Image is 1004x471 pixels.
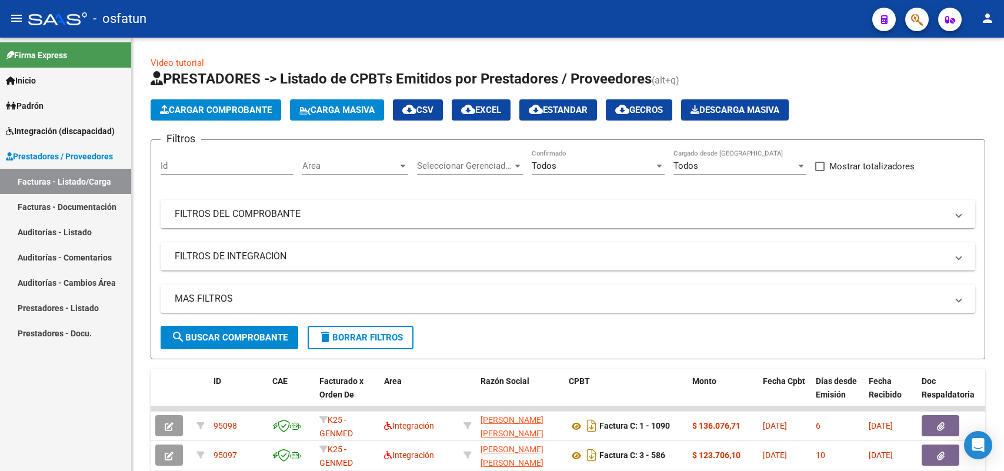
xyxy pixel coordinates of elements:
datatable-header-cell: Area [379,369,459,420]
datatable-header-cell: Doc Respaldatoria [917,369,988,420]
span: Todos [532,161,556,171]
span: - osfatun [93,6,146,32]
mat-icon: cloud_download [402,102,416,116]
span: Razón Social [481,376,529,386]
button: Descarga Masiva [681,99,789,121]
datatable-header-cell: Facturado x Orden De [315,369,379,420]
span: [DATE] [763,421,787,430]
button: Carga Masiva [290,99,384,121]
span: Area [302,161,398,171]
span: Integración [384,421,434,430]
span: Fecha Recibido [869,376,902,399]
button: Gecros [606,99,672,121]
mat-panel-title: FILTROS DEL COMPROBANTE [175,208,947,221]
span: Estandar [529,105,588,115]
span: [DATE] [869,421,893,430]
span: Seleccionar Gerenciador [417,161,512,171]
span: Padrón [6,99,44,112]
mat-expansion-panel-header: FILTROS DE INTEGRACION [161,242,975,270]
datatable-header-cell: Fecha Cpbt [758,369,811,420]
div: 27374364117 [481,443,559,467]
span: Gecros [615,105,663,115]
datatable-header-cell: CAE [268,369,315,420]
button: EXCEL [452,99,511,121]
button: Estandar [519,99,597,121]
span: ID [214,376,221,386]
span: Fecha Cpbt [763,376,805,386]
a: Video tutorial [151,58,204,68]
datatable-header-cell: Monto [688,369,758,420]
span: Todos [673,161,698,171]
button: Cargar Comprobante [151,99,281,121]
mat-panel-title: FILTROS DE INTEGRACION [175,250,947,263]
strong: $ 136.076,71 [692,421,741,430]
span: CAE [272,376,288,386]
strong: Factura C: 1 - 1090 [599,422,670,431]
div: Open Intercom Messenger [964,431,992,459]
span: (alt+q) [652,75,679,86]
span: Monto [692,376,716,386]
span: [DATE] [763,450,787,460]
i: Descargar documento [584,446,599,465]
strong: Factura C: 3 - 586 [599,451,665,460]
span: K25 - GENMED [319,445,353,467]
span: [PERSON_NAME] [PERSON_NAME] [481,445,543,467]
button: Buscar Comprobante [161,326,298,349]
span: EXCEL [461,105,501,115]
button: Borrar Filtros [308,326,413,349]
span: Integración (discapacidad) [6,125,115,138]
h3: Filtros [161,131,201,147]
span: Firma Express [6,49,67,62]
mat-icon: cloud_download [615,102,629,116]
datatable-header-cell: Días desde Emisión [811,369,864,420]
span: Descarga Masiva [691,105,779,115]
span: Borrar Filtros [318,332,403,343]
span: Area [384,376,402,386]
mat-icon: search [171,330,185,344]
mat-expansion-panel-header: FILTROS DEL COMPROBANTE [161,200,975,228]
datatable-header-cell: Fecha Recibido [864,369,917,420]
i: Descargar documento [584,416,599,435]
mat-icon: cloud_download [529,102,543,116]
span: Integración [384,450,434,460]
span: CPBT [569,376,590,386]
span: Inicio [6,74,36,87]
mat-icon: menu [9,11,24,25]
mat-icon: delete [318,330,332,344]
mat-icon: cloud_download [461,102,475,116]
span: 10 [816,450,825,460]
mat-panel-title: MAS FILTROS [175,292,947,305]
strong: $ 123.706,10 [692,450,741,460]
span: 6 [816,421,820,430]
datatable-header-cell: ID [209,369,268,420]
button: CSV [393,99,443,121]
span: [DATE] [869,450,893,460]
span: Buscar Comprobante [171,332,288,343]
datatable-header-cell: Razón Social [476,369,564,420]
span: Días desde Emisión [816,376,857,399]
span: Carga Masiva [299,105,375,115]
span: Doc Respaldatoria [922,376,975,399]
span: Cargar Comprobante [160,105,272,115]
span: Prestadores / Proveedores [6,150,113,163]
datatable-header-cell: CPBT [564,369,688,420]
mat-expansion-panel-header: MAS FILTROS [161,285,975,313]
span: Facturado x Orden De [319,376,363,399]
span: PRESTADORES -> Listado de CPBTs Emitidos por Prestadores / Proveedores [151,71,652,87]
span: [PERSON_NAME] [PERSON_NAME] [481,415,543,438]
span: K25 - GENMED [319,415,353,438]
span: Mostrar totalizadores [829,159,915,173]
span: CSV [402,105,433,115]
mat-icon: person [980,11,995,25]
div: 27317052230 [481,413,559,438]
app-download-masive: Descarga masiva de comprobantes (adjuntos) [681,99,789,121]
span: 95097 [214,450,237,460]
span: 95098 [214,421,237,430]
